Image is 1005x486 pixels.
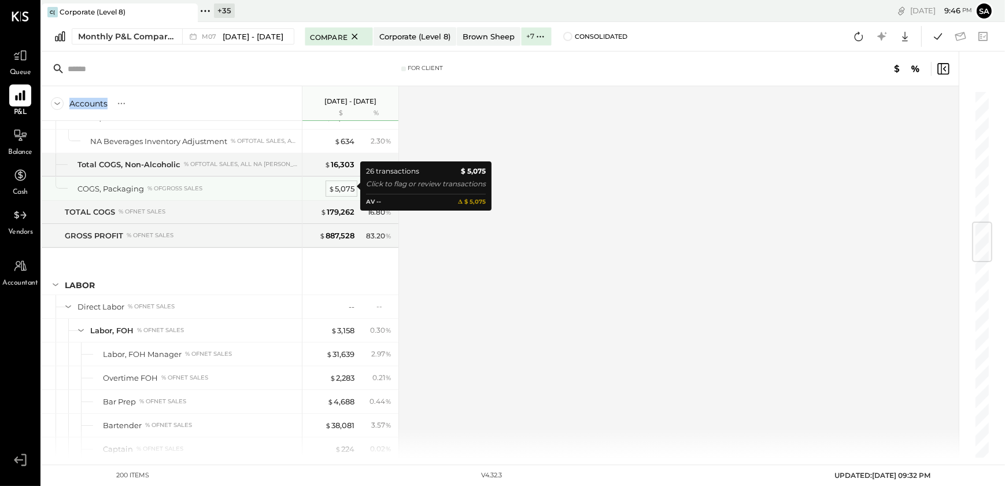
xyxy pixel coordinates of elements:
[334,137,341,146] span: $
[326,349,354,360] div: 31,639
[139,397,186,406] div: % of NET SALES
[3,278,38,289] span: Accountant
[72,28,294,45] button: Monthly P&L Comparison M07[DATE] - [DATE]
[320,207,354,218] div: 179,262
[331,325,354,336] div: 3,158
[223,31,283,42] span: [DATE] - [DATE]
[975,2,993,20] button: Sa
[8,148,32,158] span: Balance
[385,325,391,334] span: %
[145,421,192,429] div: % of NET SALES
[13,187,28,198] span: Cash
[90,325,134,336] div: Labor, FOH
[910,5,972,16] div: [DATE]
[366,231,391,241] div: 83.20
[372,373,391,383] div: 0.21
[366,197,381,207] div: AV --
[161,374,208,382] div: % of NET SALES
[376,301,391,311] div: --
[521,27,552,46] button: +7
[896,5,907,17] div: copy link
[526,31,534,41] label: + 7
[335,444,341,454] span: $
[385,444,391,453] span: %
[60,7,125,17] div: Corporate (Level 8)
[366,178,486,190] div: Click to flag or review transactions
[369,160,391,170] div: 59.15
[328,183,354,194] div: 5,075
[370,325,391,336] div: 0.30
[324,159,354,170] div: 16,303
[482,471,502,480] div: v 4.32.3
[368,207,391,218] div: 16.80
[349,301,354,312] div: --
[77,159,180,170] div: Total COGS, Non-Alcoholic
[330,373,336,382] span: $
[184,160,297,168] div: % of Total Sales, All NA [PERSON_NAME]
[335,444,354,455] div: 224
[458,197,486,207] b: 𝚫 $ 5,075
[47,7,58,17] div: C(
[357,109,395,118] div: %
[320,207,327,216] span: $
[461,165,486,177] b: $ 5,075
[319,231,326,240] span: $
[305,27,373,46] button: Compare
[327,397,334,406] span: $
[65,230,123,241] div: GROSS PROFIT
[77,183,144,194] div: COGS, Packaging
[116,471,149,480] div: 200 items
[119,208,165,216] div: % of NET SALES
[325,421,331,430] span: $
[1,45,40,78] a: Queue
[69,98,108,109] div: Accounts
[14,108,27,118] span: P&L
[327,396,354,407] div: 4,688
[319,230,354,241] div: 887,528
[834,471,930,480] span: UPDATED: [DATE] 09:32 PM
[214,3,235,18] div: + 35
[103,420,142,431] div: Bartender
[324,160,331,169] span: $
[334,136,354,147] div: 634
[127,231,173,240] div: % of NET SALES
[457,27,520,46] button: Brown Sheep
[385,373,391,382] span: %
[136,445,183,453] div: % of NET SALES
[202,34,220,40] span: M07
[371,349,391,359] div: 2.97
[385,349,391,358] span: %
[65,207,115,218] div: TOTAL COGS
[331,326,337,335] span: $
[103,444,133,455] div: Captain
[385,420,391,429] span: %
[103,373,158,384] div: Overtime FOH
[185,350,232,358] div: % of NET SALES
[385,160,391,169] span: %
[103,396,136,407] div: Bar Prep
[325,420,354,431] div: 38,081
[10,68,31,78] span: Queue
[137,326,184,334] div: % of NET SALES
[328,184,335,193] span: $
[326,349,332,359] span: $
[374,27,456,46] button: Corporate (Level 8)
[1,255,40,289] a: Accountant
[147,185,202,193] div: % of GROSS SALES
[385,207,391,216] span: %
[1,84,40,118] a: P&L
[324,97,376,105] p: [DATE] - [DATE]
[90,136,227,147] div: NA Beverages Inventory Adjustment
[65,279,95,291] div: LABOR
[1,164,40,198] a: Cash
[1,204,40,238] a: Vendors
[408,64,444,72] div: For Client
[103,349,182,360] div: Labor, FOH Manager
[128,303,175,311] div: % of NET SALES
[371,136,391,146] div: 2.30
[8,227,33,238] span: Vendors
[308,109,354,118] div: $
[385,396,391,406] span: %
[370,444,391,454] div: 0.02
[231,137,297,145] div: % of Total Sales, All NA [PERSON_NAME]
